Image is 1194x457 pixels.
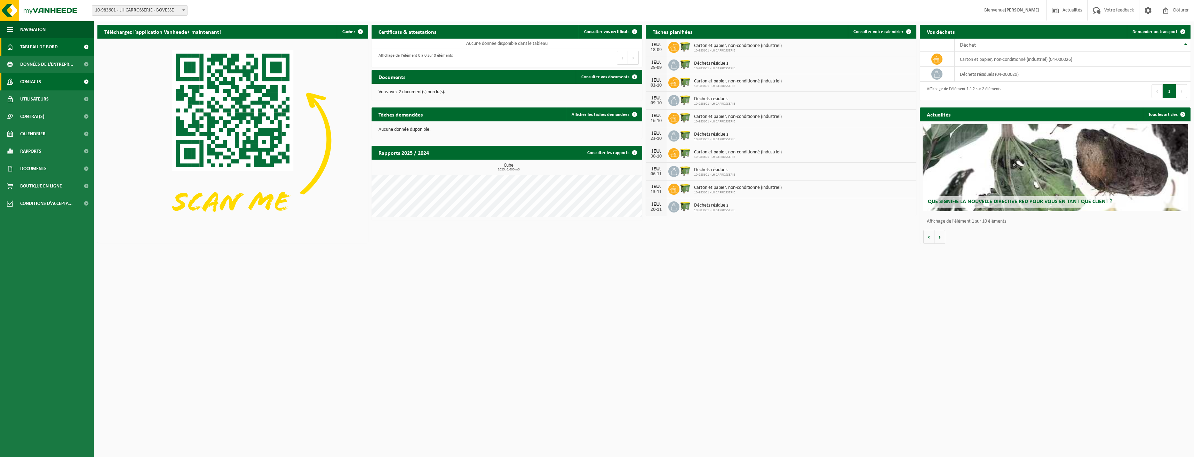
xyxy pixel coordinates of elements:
[694,150,782,155] span: Carton et papier, non-conditionné (industriel)
[582,146,642,160] a: Consulter les rapports
[649,207,663,212] div: 20-11
[679,183,691,194] img: WB-1100-HPE-GN-50
[679,147,691,159] img: WB-1100-HPE-GN-50
[649,136,663,141] div: 23-10
[649,42,663,48] div: JEU.
[923,230,934,244] button: Vorige
[20,195,73,212] span: Conditions d'accepta...
[694,167,735,173] span: Déchets résiduels
[337,25,367,39] button: Cachez
[375,168,642,171] span: 2025: 6,600 m3
[694,66,735,71] span: 10-983601 - LH CARROSSERIE
[694,114,782,120] span: Carton et papier, non-conditionné (industriel)
[694,191,782,195] span: 10-983601 - LH CARROSSERIE
[649,119,663,123] div: 16-10
[649,113,663,119] div: JEU.
[920,25,962,38] h2: Vos déchets
[372,25,443,38] h2: Certificats & attestations
[649,83,663,88] div: 02-10
[920,107,957,121] h2: Actualités
[694,43,782,49] span: Carton et papier, non-conditionné (industriel)
[679,129,691,141] img: WB-1100-HPE-GN-50
[579,25,642,39] a: Consulter vos certificats
[20,38,58,56] span: Tableau de bord
[617,51,628,65] button: Previous
[92,5,188,16] span: 10-983601 - LH CARROSSERIE - BOVESSE
[694,185,782,191] span: Carton et papier, non-conditionné (industriel)
[679,200,691,212] img: WB-1100-HPE-GN-50
[928,199,1112,205] span: Que signifie la nouvelle directive RED pour vous en tant que client ?
[576,70,642,84] a: Consulter vos documents
[646,25,699,38] h2: Tâches planifiées
[20,177,62,195] span: Boutique en ligne
[20,143,41,160] span: Rapports
[694,208,735,213] span: 10-983601 - LH CARROSSERIE
[372,70,412,83] h2: Documents
[649,60,663,65] div: JEU.
[679,41,691,53] img: WB-1100-HPE-GN-50
[649,95,663,101] div: JEU.
[694,61,735,66] span: Déchets résiduels
[372,39,642,48] td: Aucune donnée disponible dans le tableau
[649,101,663,106] div: 09-10
[372,146,436,159] h2: Rapports 2025 / 2024
[649,172,663,177] div: 06-11
[584,30,629,34] span: Consulter vos certificats
[853,30,904,34] span: Consulter votre calendrier
[955,52,1191,67] td: carton et papier, non-conditionné (industriel) (04-000026)
[649,190,663,194] div: 13-11
[379,127,635,132] p: Aucune donnée disponible.
[649,154,663,159] div: 30-10
[375,50,453,65] div: Affichage de l'élément 0 à 0 sur 0 éléments
[1127,25,1190,39] a: Demander un transport
[923,124,1188,211] a: Que signifie la nouvelle directive RED pour vous en tant que client ?
[649,202,663,207] div: JEU.
[694,173,735,177] span: 10-983601 - LH CARROSSERIE
[934,230,945,244] button: Volgende
[848,25,916,39] a: Consulter votre calendrier
[694,155,782,159] span: 10-983601 - LH CARROSSERIE
[1005,8,1040,13] strong: [PERSON_NAME]
[97,25,228,38] h2: Téléchargez l'application Vanheede+ maintenant!
[649,78,663,83] div: JEU.
[572,112,629,117] span: Afficher les tâches demandées
[649,149,663,154] div: JEU.
[92,6,187,15] span: 10-983601 - LH CARROSSERIE - BOVESSE
[694,84,782,88] span: 10-983601 - LH CARROSSERIE
[20,56,73,73] span: Données de l'entrepr...
[1176,84,1187,98] button: Next
[955,67,1191,82] td: déchets résiduels (04-000029)
[694,137,735,142] span: 10-983601 - LH CARROSSERIE
[694,120,782,124] span: 10-983601 - LH CARROSSERIE
[342,30,355,34] span: Cachez
[20,73,41,90] span: Contacts
[20,21,46,38] span: Navigation
[1143,107,1190,121] a: Tous les articles
[679,94,691,106] img: WB-1100-HPE-GN-50
[372,107,430,121] h2: Tâches demandées
[20,160,47,177] span: Documents
[960,42,976,48] span: Déchet
[679,165,691,177] img: WB-1100-HPE-GN-50
[679,76,691,88] img: WB-1100-HPE-GN-50
[20,125,46,143] span: Calendrier
[694,79,782,84] span: Carton et papier, non-conditionné (industriel)
[375,163,642,171] h3: Cube
[20,90,49,108] span: Utilisateurs
[679,112,691,123] img: WB-1100-HPE-GN-50
[927,219,1187,224] p: Affichage de l'élément 1 sur 10 éléments
[679,58,691,70] img: WB-1100-HPE-GN-50
[649,131,663,136] div: JEU.
[1163,84,1176,98] button: 1
[649,166,663,172] div: JEU.
[694,102,735,106] span: 10-983601 - LH CARROSSERIE
[20,108,44,125] span: Contrat(s)
[566,107,642,121] a: Afficher les tâches demandées
[97,39,368,242] img: Download de VHEPlus App
[923,83,1001,99] div: Affichage de l'élément 1 à 2 sur 2 éléments
[1152,84,1163,98] button: Previous
[628,51,639,65] button: Next
[649,65,663,70] div: 25-09
[694,132,735,137] span: Déchets résiduels
[694,203,735,208] span: Déchets résiduels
